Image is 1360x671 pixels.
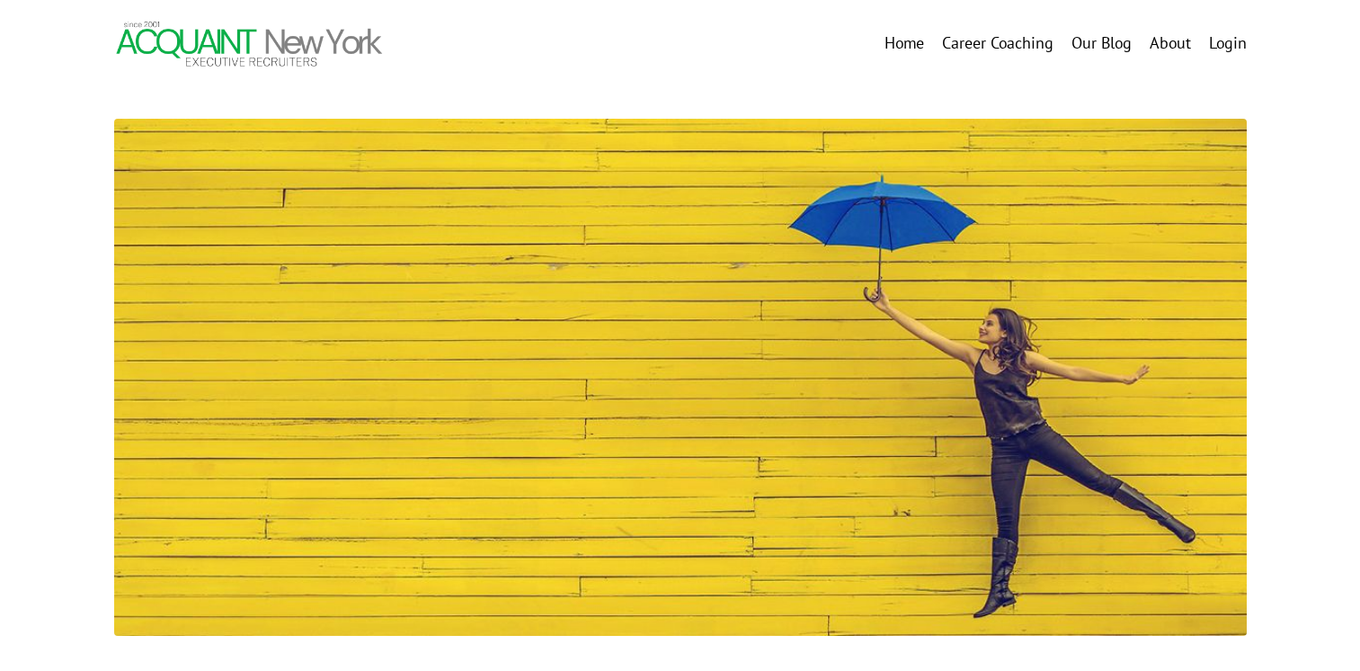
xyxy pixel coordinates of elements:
[114,18,384,69] img: Header Logo
[884,31,924,57] a: Home
[1071,31,1132,57] a: Our Blog
[1209,32,1247,53] a: Login
[942,31,1053,57] a: Career Coaching
[1150,31,1191,57] a: About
